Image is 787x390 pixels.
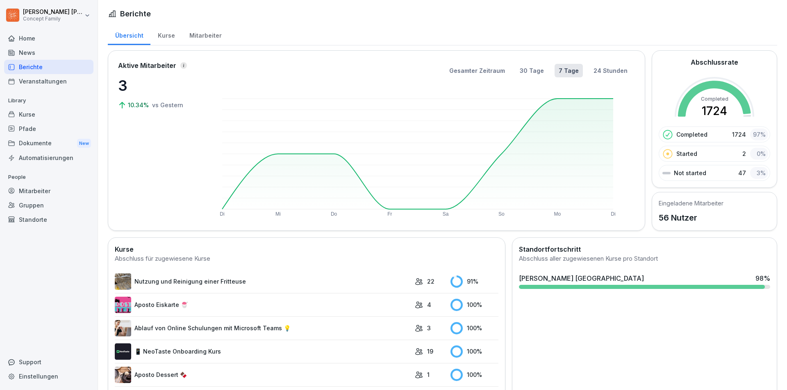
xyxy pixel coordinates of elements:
[750,167,768,179] div: 3 %
[4,369,93,383] a: Einstellungen
[427,370,430,379] p: 1
[182,24,229,45] a: Mitarbeiter
[450,299,499,311] div: 100 %
[427,347,433,356] p: 19
[445,64,509,77] button: Gesamter Zeitraum
[427,324,431,332] p: 3
[115,244,498,254] h2: Kurse
[115,273,411,290] a: Nutzung und Reinigung einer Fritteuse
[554,211,561,217] text: Mo
[275,211,281,217] text: Mi
[750,128,768,140] div: 97 %
[450,369,499,381] div: 100 %
[4,122,93,136] a: Pfade
[220,211,224,217] text: Di
[118,74,200,97] p: 3
[589,64,632,77] button: 24 Stunden
[443,211,449,217] text: Sa
[108,24,150,45] a: Übersicht
[331,211,337,217] text: Do
[115,297,411,313] a: Aposto Eiskarte 🍧
[4,74,93,88] a: Veranstaltungen
[115,343,411,360] a: 📱 NeoTaste Onboarding Kurs
[516,270,773,292] a: [PERSON_NAME] [GEOGRAPHIC_DATA]98%
[676,149,697,158] p: Started
[750,148,768,160] div: 0 %
[732,130,746,139] p: 1724
[4,60,93,74] a: Berichte
[152,101,183,109] p: vs Gestern
[115,320,131,336] img: e8eoks8cju23yjmx0b33vrq2.png
[450,322,499,334] div: 100 %
[555,64,583,77] button: 7 Tage
[4,31,93,45] a: Home
[387,211,392,217] text: Fr
[742,149,746,158] p: 2
[120,8,151,19] h1: Berichte
[4,212,93,227] a: Standorte
[4,94,93,107] p: Library
[611,211,615,217] text: Di
[450,275,499,288] div: 91 %
[77,139,91,148] div: New
[676,130,707,139] p: Completed
[115,367,411,383] a: Aposto Dessert 🍫
[4,184,93,198] a: Mitarbeiter
[4,171,93,184] p: People
[516,64,548,77] button: 30 Tage
[519,244,770,254] h2: Standortfortschritt
[519,273,644,283] div: [PERSON_NAME] [GEOGRAPHIC_DATA]
[4,136,93,151] a: DokumenteNew
[115,254,498,264] div: Abschluss für zugewiesene Kurse
[4,198,93,212] a: Gruppen
[115,320,411,336] a: Ablauf von Online Schulungen mit Microsoft Teams 💡
[4,136,93,151] div: Dokumente
[427,300,431,309] p: 4
[4,107,93,122] a: Kurse
[450,345,499,358] div: 100 %
[674,169,706,177] p: Not started
[115,297,131,313] img: jodldgla1n88m1zx1ylvr2oo.png
[498,211,505,217] text: So
[4,355,93,369] div: Support
[738,169,746,177] p: 47
[118,61,176,70] p: Aktive Mitarbeiter
[23,9,83,16] p: [PERSON_NAME] [PERSON_NAME]
[115,367,131,383] img: rj0yud9yw1p9s21ly90334le.png
[755,273,770,283] div: 98 %
[427,277,434,286] p: 22
[23,16,83,22] p: Concept Family
[115,273,131,290] img: b2msvuojt3s6egexuweix326.png
[115,343,131,360] img: wogpw1ad3b6xttwx9rgsg3h8.png
[150,24,182,45] a: Kurse
[4,45,93,60] a: News
[691,57,738,67] h2: Abschlussrate
[519,254,770,264] div: Abschluss aller zugewiesenen Kurse pro Standort
[659,199,723,207] h5: Eingeladene Mitarbeiter
[128,101,150,109] p: 10.34%
[659,212,723,224] p: 56 Nutzer
[4,151,93,165] a: Automatisierungen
